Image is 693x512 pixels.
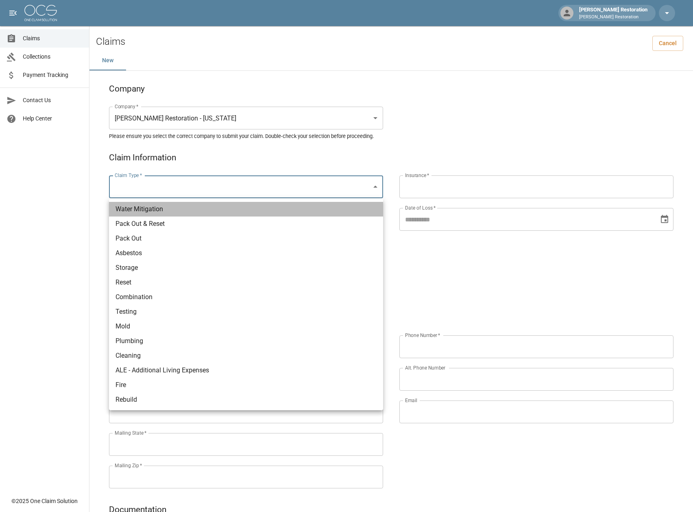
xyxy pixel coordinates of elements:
li: Pack Out [109,231,383,246]
li: ALE - Additional Living Expenses [109,363,383,378]
li: Testing [109,304,383,319]
li: Reset [109,275,383,290]
li: Pack Out & Reset [109,217,383,231]
li: Plumbing [109,334,383,348]
li: Asbestos [109,246,383,260]
li: Combination [109,290,383,304]
li: Fire [109,378,383,392]
li: Mold [109,319,383,334]
li: Cleaning [109,348,383,363]
li: Rebuild [109,392,383,407]
li: Water Mitigation [109,202,383,217]
li: Storage [109,260,383,275]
